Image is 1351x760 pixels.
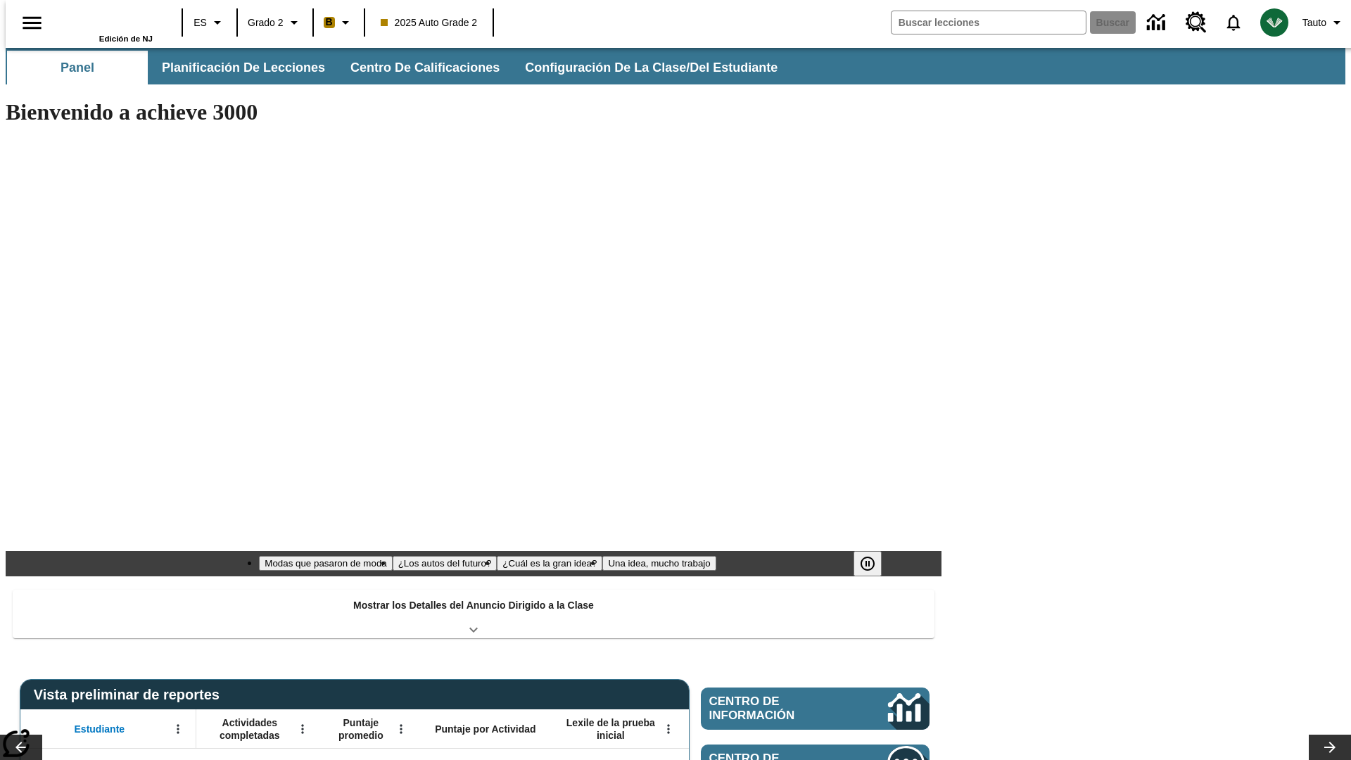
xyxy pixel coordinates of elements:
[602,556,716,571] button: Diapositiva 4 Una idea, mucho trabajo
[892,11,1086,34] input: Buscar campo
[242,10,308,35] button: Grado: Grado 2, Elige un grado
[61,5,153,43] div: Portada
[6,51,790,84] div: Subbarra de navegación
[1252,4,1297,41] button: Escoja un nuevo avatar
[13,590,934,638] div: Mostrar los Detalles del Anuncio Dirigido a la Clase
[525,60,778,76] span: Configuración de la clase/del estudiante
[327,716,395,742] span: Puntaje promedio
[381,15,478,30] span: 2025 Auto Grade 2
[194,15,207,30] span: ES
[350,60,500,76] span: Centro de calificaciones
[1302,15,1326,30] span: Tauto
[75,723,125,735] span: Estudiante
[248,15,284,30] span: Grado 2
[658,718,679,740] button: Abrir menú
[1260,8,1288,37] img: avatar image
[1297,10,1351,35] button: Perfil/Configuración
[497,556,602,571] button: Diapositiva 3 ¿Cuál es la gran idea?
[854,551,896,576] div: Pausar
[151,51,336,84] button: Planificación de lecciones
[1138,4,1177,42] a: Centro de información
[61,60,94,76] span: Panel
[514,51,789,84] button: Configuración de la clase/del estudiante
[11,2,53,44] button: Abrir el menú lateral
[1309,735,1351,760] button: Carrusel de lecciones, seguir
[353,598,594,613] p: Mostrar los Detalles del Anuncio Dirigido a la Clase
[854,551,882,576] button: Pausar
[6,48,1345,84] div: Subbarra de navegación
[701,688,930,730] a: Centro de información
[6,99,941,125] h1: Bienvenido a achieve 3000
[393,556,497,571] button: Diapositiva 2 ¿Los autos del futuro?
[167,718,189,740] button: Abrir menú
[559,716,662,742] span: Lexile de la prueba inicial
[1215,4,1252,41] a: Notificaciones
[709,695,841,723] span: Centro de información
[99,34,153,43] span: Edición de NJ
[162,60,325,76] span: Planificación de lecciones
[187,10,232,35] button: Lenguaje: ES, Selecciona un idioma
[34,687,227,703] span: Vista preliminar de reportes
[391,718,412,740] button: Abrir menú
[259,556,392,571] button: Diapositiva 1 Modas que pasaron de moda
[61,6,153,34] a: Portada
[1177,4,1215,42] a: Centro de recursos, Se abrirá en una pestaña nueva.
[7,51,148,84] button: Panel
[339,51,511,84] button: Centro de calificaciones
[203,716,296,742] span: Actividades completadas
[318,10,360,35] button: Boost El color de la clase es anaranjado claro. Cambiar el color de la clase.
[292,718,313,740] button: Abrir menú
[326,13,333,31] span: B
[435,723,535,735] span: Puntaje por Actividad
